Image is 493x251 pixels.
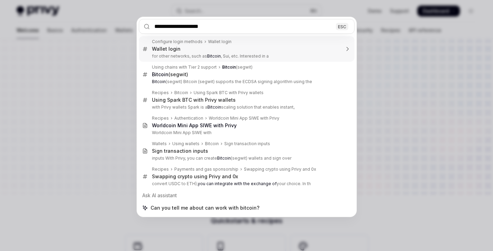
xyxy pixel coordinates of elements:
[152,167,169,172] div: Recipes
[224,141,270,147] div: Sign transaction inputs
[244,167,316,172] div: Swapping crypto using Privy and 0x
[207,53,221,59] b: Bitcoin
[152,39,203,44] div: Configure login methods
[194,90,264,96] div: Using Spark BTC with Privy wallets
[174,167,238,172] div: Payments and gas sponsorship
[222,64,236,70] b: Bitcoin
[172,141,199,147] div: Using wallets
[174,90,188,96] div: Bitcoin
[217,155,231,161] b: Bitcoin
[336,23,348,30] div: ESC
[152,71,168,77] b: Bitcoin
[139,189,355,202] div: Ask AI assistant
[152,79,166,84] b: Bitcoin
[207,104,221,110] b: Bitcoin
[152,104,340,110] p: with Privy wallets Spark is a scaling solution that enables instant,
[152,97,236,103] div: Using Spark BTC with Privy wallets
[152,79,340,84] p: (segwit) Bitcoin (segwit) supports the ECDSA signing algorithm using the
[152,90,169,96] div: Recipes
[152,148,208,154] div: Sign transaction inputs
[152,173,238,180] div: Swapping crypto using Privy and 0x
[152,141,167,147] div: Wallets
[152,181,340,187] p: convert USDC to ETH), your choice. In th
[209,116,279,121] div: Worldcoin Mini App SIWE with Privy
[222,64,253,70] div: (segwit)
[174,116,203,121] div: Authentication
[151,204,259,211] span: Can you tell me about can work with bitcoin?
[152,53,340,59] p: for other networks, such as , Sui, etc. Interested in a
[205,141,219,147] div: Bitcoin
[152,64,217,70] div: Using chains with Tier 2 support
[152,46,181,52] div: Wallet login
[208,39,232,44] div: Wallet login
[198,181,277,186] b: you can integrate with the exchange of
[152,122,237,128] b: Worldcoin Mini App SIWE with Privy
[152,130,340,135] p: Worldcoin Mini App SIWE with
[152,155,340,161] p: inputs With Privy, you can create (segwit) wallets and sign over
[152,71,188,78] div: (segwit)
[152,116,169,121] div: Recipes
